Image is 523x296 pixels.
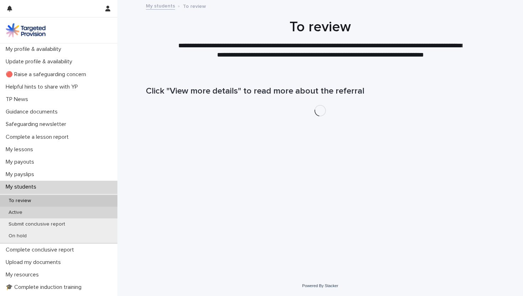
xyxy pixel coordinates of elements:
[6,23,46,37] img: M5nRWzHhSzIhMunXDL62
[3,96,34,103] p: TP News
[146,1,175,10] a: My students
[3,171,40,178] p: My payslips
[3,84,84,90] p: Helpful hints to share with YP
[3,271,44,278] p: My resources
[3,134,74,141] p: Complete a lesson report
[3,109,63,115] p: Guidance documents
[3,247,80,253] p: Complete conclusive report
[3,58,78,65] p: Update profile & availability
[3,198,37,204] p: To review
[3,259,67,266] p: Upload my documents
[3,71,92,78] p: 🔴 Raise a safeguarding concern
[146,18,495,36] h1: To review
[3,159,40,165] p: My payouts
[3,210,28,216] p: Active
[3,121,72,128] p: Safeguarding newsletter
[3,284,87,291] p: 🎓 Complete induction training
[3,233,32,239] p: On hold
[183,2,206,10] p: To review
[3,146,39,153] p: My lessons
[146,86,495,96] h1: Click "View more details" to read more about the referral
[3,46,67,53] p: My profile & availability
[302,284,338,288] a: Powered By Stacker
[3,221,71,227] p: Submit conclusive report
[3,184,42,190] p: My students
